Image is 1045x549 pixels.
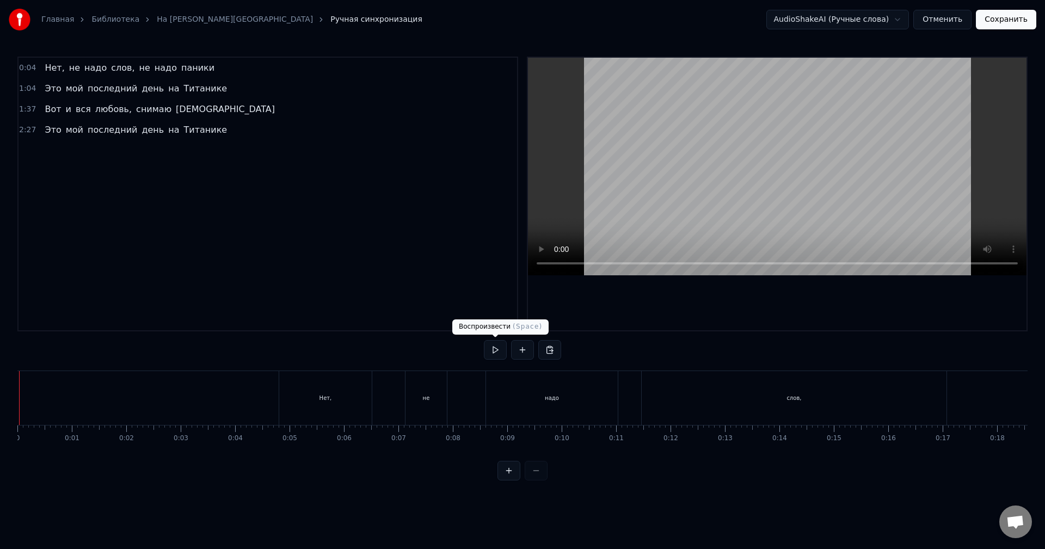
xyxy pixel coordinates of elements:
[135,103,173,115] span: снимаю
[44,61,65,74] span: Нет,
[319,394,332,402] div: Нет,
[990,434,1005,443] div: 0:18
[19,63,36,73] span: 0:04
[976,10,1036,29] button: Сохранить
[228,434,243,443] div: 0:04
[337,434,352,443] div: 0:06
[87,124,138,136] span: последний
[138,61,151,74] span: не
[446,434,460,443] div: 0:08
[140,124,165,136] span: день
[16,434,20,443] div: 0
[65,124,84,136] span: мой
[65,82,84,95] span: мой
[174,434,188,443] div: 0:03
[153,61,178,74] span: надо
[75,103,92,115] span: вся
[913,10,972,29] button: Отменить
[19,104,36,115] span: 1:37
[555,434,569,443] div: 0:10
[41,14,422,25] nav: breadcrumb
[772,434,787,443] div: 0:14
[180,61,216,74] span: паники
[68,61,81,74] span: не
[44,103,62,115] span: Вот
[500,434,515,443] div: 0:09
[65,103,72,115] span: и
[91,14,139,25] a: Библиотека
[44,82,62,95] span: Это
[282,434,297,443] div: 0:05
[663,434,678,443] div: 0:12
[157,14,313,25] a: На [PERSON_NAME][GEOGRAPHIC_DATA]
[83,61,108,74] span: надо
[167,124,180,136] span: на
[41,14,74,25] a: Главная
[110,61,136,74] span: слов,
[9,9,30,30] img: youka
[545,394,559,402] div: надо
[513,323,542,330] span: ( Space )
[827,434,841,443] div: 0:15
[119,434,134,443] div: 0:02
[183,82,229,95] span: Титанике
[175,103,276,115] span: [DEMOGRAPHIC_DATA]
[718,434,733,443] div: 0:13
[330,14,422,25] span: Ручная синхронизация
[167,82,180,95] span: на
[786,394,801,402] div: слов,
[452,319,549,335] div: Воспроизвести
[140,82,165,95] span: день
[183,124,229,136] span: Титанике
[609,434,624,443] div: 0:11
[19,83,36,94] span: 1:04
[19,125,36,135] span: 2:27
[44,124,62,136] span: Это
[936,434,950,443] div: 0:17
[423,394,430,402] div: не
[87,82,138,95] span: последний
[94,103,133,115] span: любовь,
[881,434,896,443] div: 0:16
[391,434,406,443] div: 0:07
[65,434,79,443] div: 0:01
[999,505,1032,538] div: Открытый чат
